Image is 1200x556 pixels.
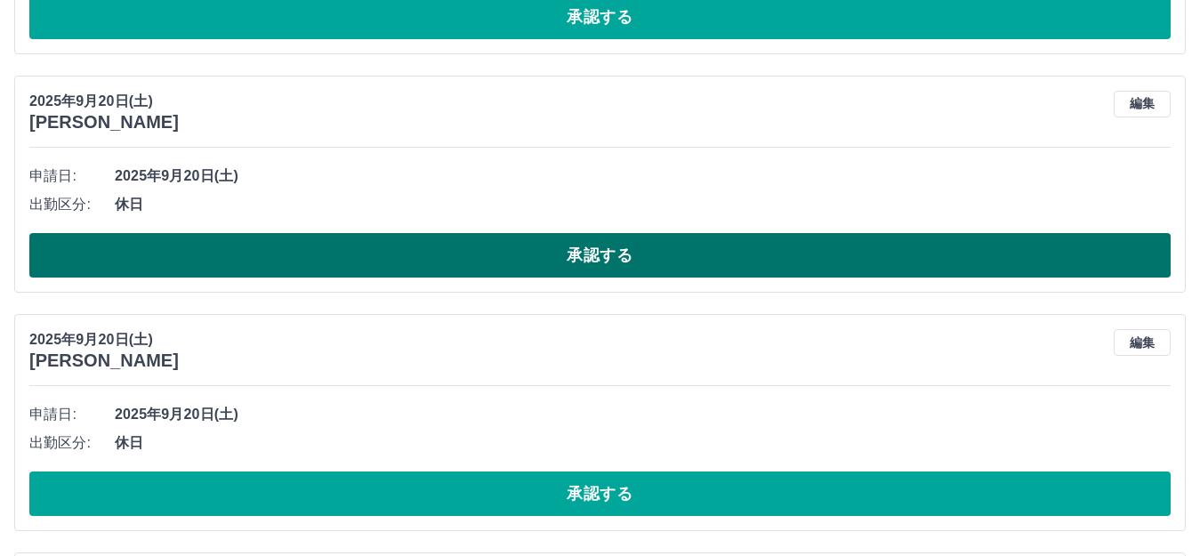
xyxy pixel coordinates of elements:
[115,194,1171,215] span: 休日
[29,432,115,454] span: 出勤区分:
[29,404,115,425] span: 申請日:
[115,432,1171,454] span: 休日
[1114,329,1171,356] button: 編集
[115,404,1171,425] span: 2025年9月20日(土)
[29,194,115,215] span: 出勤区分:
[1114,91,1171,117] button: 編集
[29,471,1171,516] button: 承認する
[29,351,179,371] h3: [PERSON_NAME]
[29,233,1171,278] button: 承認する
[29,165,115,187] span: 申請日:
[29,112,179,133] h3: [PERSON_NAME]
[29,91,179,112] p: 2025年9月20日(土)
[29,329,179,351] p: 2025年9月20日(土)
[115,165,1171,187] span: 2025年9月20日(土)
